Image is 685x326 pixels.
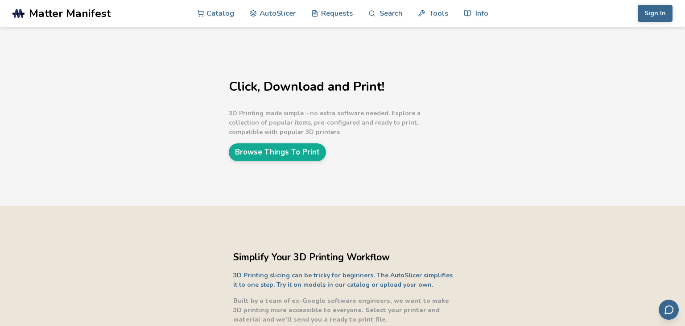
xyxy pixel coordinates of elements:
[229,109,452,137] p: 3D Printing made simple - no extra software needed. Explore a collection of popular items, pre-co...
[229,143,326,161] a: Browse Things To Print
[233,296,456,324] p: Built by a team of ex-Google software engineers, we want to make 3D printing more accessible to e...
[638,5,673,22] button: Sign In
[233,271,456,289] p: 3D Printing slicing can be tricky for beginners. The AutoSlicer simplifies it to one step. Try it...
[29,7,111,20] span: Matter Manifest
[233,251,456,264] h2: Simplify Your 3D Printing Workflow
[659,300,679,320] button: Send feedback via email
[229,80,452,94] h1: Click, Download and Print!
